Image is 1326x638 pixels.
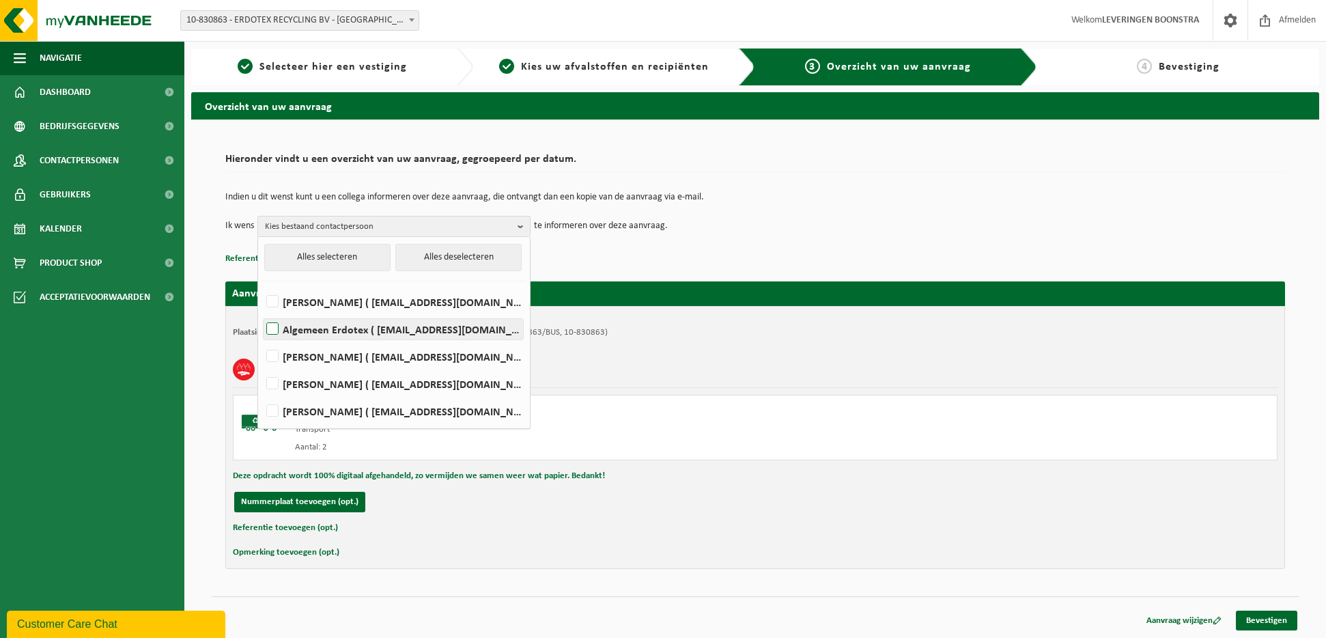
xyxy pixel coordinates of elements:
a: Aanvraag wijzigen [1136,611,1232,630]
label: [PERSON_NAME] ( [EMAIL_ADDRESS][DOMAIN_NAME] ) [264,346,523,367]
h2: Hieronder vindt u een overzicht van uw aanvraag, gegroepeerd per datum. [225,154,1285,172]
div: Transport [295,424,810,435]
img: BL-SO-LV.png [240,402,281,443]
span: 2 [499,59,514,74]
span: Acceptatievoorwaarden [40,280,150,314]
button: Opmerking toevoegen (opt.) [233,544,339,561]
span: Product Shop [40,246,102,280]
button: Alles selecteren [264,244,391,271]
span: Overzicht van uw aanvraag [827,61,971,72]
button: Nummerplaat toevoegen (opt.) [234,492,365,512]
span: 4 [1137,59,1152,74]
label: [PERSON_NAME] ( [EMAIL_ADDRESS][DOMAIN_NAME] ) [264,401,523,421]
button: Kies bestaand contactpersoon [257,216,531,236]
button: Referentie toevoegen (opt.) [233,519,338,537]
span: Navigatie [40,41,82,75]
span: 1 [238,59,253,74]
p: te informeren over deze aanvraag. [534,216,668,236]
span: 10-830863 - ERDOTEX RECYCLING BV - Ridderkerk [180,10,419,31]
a: 2Kies uw afvalstoffen en recipiënten [480,59,728,75]
button: Alles deselecteren [395,244,522,271]
p: Indien u dit wenst kunt u een collega informeren over deze aanvraag, die ontvangt dan een kopie v... [225,193,1285,202]
span: Contactpersonen [40,143,119,178]
button: Deze opdracht wordt 100% digitaal afgehandeld, zo vermijden we samen weer wat papier. Bedankt! [233,467,605,485]
strong: Plaatsingsadres: [233,328,292,337]
span: Gebruikers [40,178,91,212]
span: Kies uw afvalstoffen en recipiënten [521,61,709,72]
label: [PERSON_NAME] ( [EMAIL_ADDRESS][DOMAIN_NAME] ) [264,374,523,394]
a: 1Selecteer hier een vestiging [198,59,446,75]
span: Selecteer hier een vestiging [259,61,407,72]
span: Kies bestaand contactpersoon [265,217,512,237]
button: Referentie toevoegen (opt.) [225,250,330,268]
h2: Overzicht van uw aanvraag [191,92,1319,119]
div: Aantal: 2 [295,442,810,453]
label: Algemeen Erdotex ( [EMAIL_ADDRESS][DOMAIN_NAME] ) [264,319,523,339]
span: Kalender [40,212,82,246]
span: 10-830863 - ERDOTEX RECYCLING BV - Ridderkerk [181,11,419,30]
label: [PERSON_NAME] ( [EMAIL_ADDRESS][DOMAIN_NAME] ) [264,292,523,312]
a: Bevestigen [1236,611,1297,630]
span: Bevestiging [1159,61,1219,72]
span: Bedrijfsgegevens [40,109,119,143]
p: Ik wens [225,216,254,236]
span: Dashboard [40,75,91,109]
strong: LEVERINGEN BOONSTRA [1102,15,1199,25]
iframe: chat widget [7,608,228,638]
strong: Aanvraag voor [DATE] [232,288,335,299]
span: 3 [805,59,820,74]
